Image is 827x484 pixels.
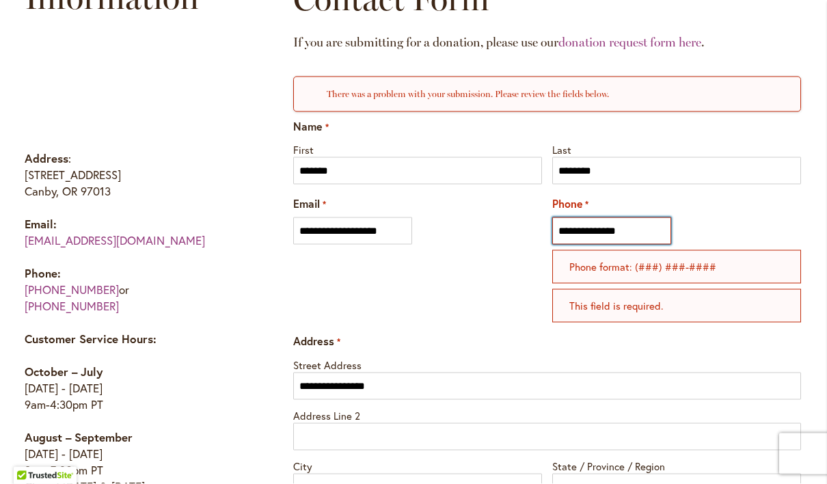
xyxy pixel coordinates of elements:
[25,34,240,137] iframe: Swan Island Dahlias on Google Maps
[25,364,240,413] p: [DATE] - [DATE] 9am-4:30pm PT
[25,429,133,445] strong: August – September
[552,289,801,323] div: This field is required.
[558,35,701,50] a: donation request form here
[293,196,325,212] label: Email
[25,265,240,314] p: or
[552,250,801,284] div: Phone format: (###) ###-####
[25,364,103,379] strong: October – July
[552,196,588,212] label: Phone
[25,298,119,314] a: [PHONE_NUMBER]
[25,150,240,200] p: : [STREET_ADDRESS] Canby, OR 97013
[25,282,119,297] a: [PHONE_NUMBER]
[293,334,340,349] legend: Address
[293,139,542,157] label: First
[25,265,61,281] strong: Phone:
[327,88,789,100] h2: There was a problem with your submission. Please review the fields below.
[293,355,801,373] label: Street Address
[25,232,205,248] a: [EMAIL_ADDRESS][DOMAIN_NAME]
[293,405,801,423] label: Address Line 2
[25,150,68,166] strong: Address
[293,22,801,63] h2: If you are submitting for a donation, please use our .
[293,119,328,135] legend: Name
[25,216,57,232] strong: Email:
[552,139,801,157] label: Last
[25,331,157,347] strong: Customer Service Hours:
